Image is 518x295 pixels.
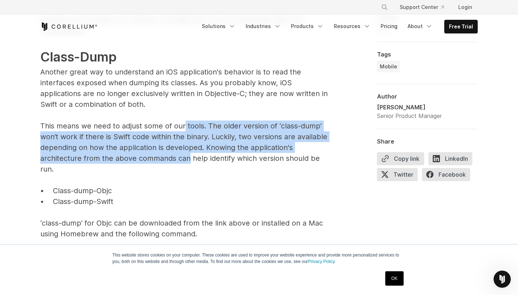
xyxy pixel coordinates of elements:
[377,51,478,58] div: Tags
[287,20,328,33] a: Products
[377,112,442,120] div: Senior Product Manager
[394,1,450,14] a: Support Center
[428,152,477,168] a: LinkedIn
[40,68,328,109] span: Another great way to understand an iOS application's behavior is to read the interfaces exposed w...
[422,168,470,181] span: Facebook
[428,152,472,165] span: LinkedIn
[40,49,117,65] span: Class-Dump
[494,271,511,288] iframe: Intercom live chat
[377,61,400,72] a: Mobile
[372,1,478,14] div: Navigation Menu
[376,20,402,33] a: Pricing
[377,168,422,184] a: Twitter
[197,20,478,33] div: Navigation Menu
[380,63,397,70] span: Mobile
[403,20,437,33] a: About
[377,93,478,100] div: Author
[453,1,478,14] a: Login
[445,20,477,33] a: Free Trial
[241,20,285,33] a: Industries
[385,271,404,286] a: OK
[377,168,418,181] span: Twitter
[40,122,327,173] span: This means we need to adjust some of our tools. The older version of ‘class-dump’ won’t work if t...
[40,219,323,238] span: ‘class-dump’ for Objc can be downloaded from the link above or installed on a Mac using Homebrew ...
[377,103,442,112] div: [PERSON_NAME]
[377,152,424,165] button: Copy link
[330,20,375,33] a: Resources
[112,252,406,265] p: This website stores cookies on your computer. These cookies are used to improve your website expe...
[308,259,336,264] a: Privacy Policy.
[422,168,474,184] a: Facebook
[197,20,240,33] a: Solutions
[40,22,97,31] a: Corellium Home
[378,1,391,14] button: Search
[377,138,478,145] div: Share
